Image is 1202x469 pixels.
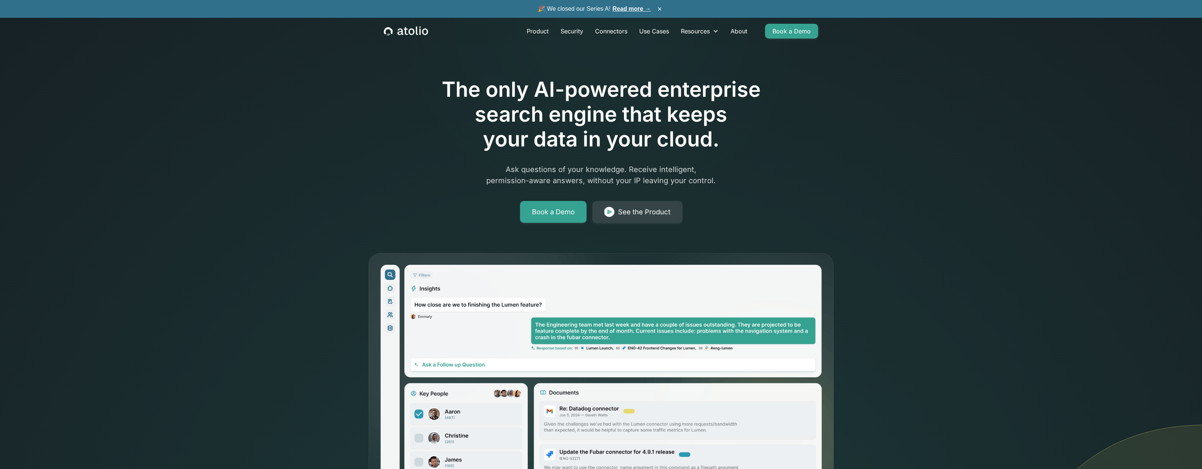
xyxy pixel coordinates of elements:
[681,27,710,36] div: Resources
[592,201,682,223] a: See the Product
[618,207,670,217] div: See the Product
[675,24,725,39] div: Resources
[589,24,633,39] a: Connectors
[411,77,791,152] h1: The only AI-powered enterprise search engine that keeps your data in your cloud.
[538,4,651,13] span: 🎉 We closed our Series A!
[655,5,664,13] button: ×
[384,26,428,36] a: home
[765,24,818,39] a: Book a Demo
[521,24,555,39] a: Product
[458,164,744,186] p: Ask questions of your knowledge. Receive intelligent, permission-aware answers, without your IP l...
[555,24,589,39] a: Security
[633,24,675,39] a: Use Cases
[725,24,753,39] a: About
[520,201,587,223] a: Book a Demo
[613,6,651,12] a: Read more →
